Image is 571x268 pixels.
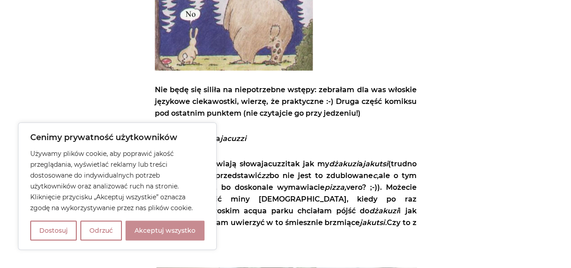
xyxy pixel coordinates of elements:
strong: jacuzzi [261,160,288,168]
button: Odrzuć [80,221,122,240]
em: dżakuzi [329,160,358,168]
p: Używamy plików cookie, aby poprawić jakość przeglądania, wyświetlać reklamy lub treści dostosowan... [30,148,204,213]
button: Dostosuj [30,221,77,240]
em: jakutsi [363,160,388,168]
em: jakutsi. [360,218,387,227]
p: Cenimy prywatność użytkowników [30,132,204,143]
p: Nie będę się siliła na niepotrzebne wstępy: zebrałam dla was włoskie językowe ciekawostki, wierzę... [155,84,417,119]
em: dżakuzi [369,207,399,215]
strong: 1. Wymowa słowa [155,134,246,143]
em: jacuzzi [220,134,246,143]
p: Włosi nie wymawiają słowa tak jak my a (trudno mi fonetycznie przedstawić bo nie jest to zdublowa... [155,158,417,240]
em: zz [261,171,269,180]
em: c, [373,171,379,180]
em: pizza, [325,183,346,192]
button: Akceptuj wszystko [125,221,204,240]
